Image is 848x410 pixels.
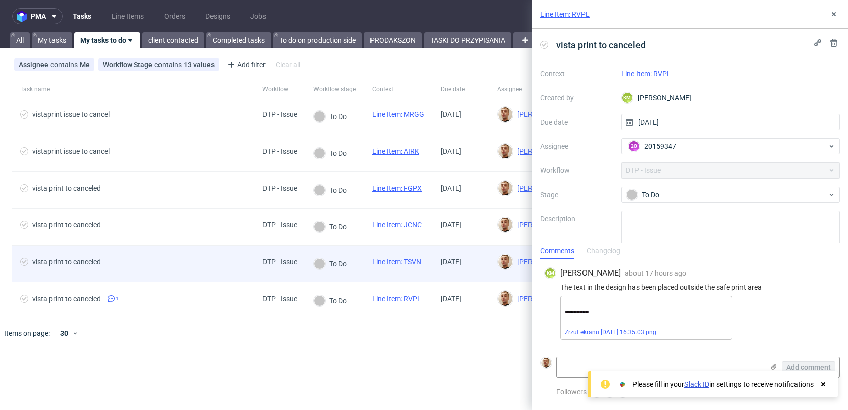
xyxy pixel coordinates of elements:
[262,110,297,119] div: DTP - Issue
[684,380,709,388] a: Slack ID
[513,184,571,192] span: [PERSON_NAME]
[184,61,215,69] div: 13 values
[441,85,481,94] span: Due date
[441,110,461,119] span: [DATE]
[632,379,814,389] div: Please fill in your in settings to receive notifications
[314,295,347,306] div: To Do
[372,110,425,119] a: Line Item: MRGG
[513,295,571,303] span: [PERSON_NAME]
[565,329,656,336] a: Zrzut ekranu [DATE] 16.35.03.png
[540,189,613,201] label: Stage
[544,283,836,291] div: The text in the design has been placed outside the safe print area
[622,93,632,103] figcaption: KM
[498,181,512,195] img: Bartłomiej Leśniczuk
[32,110,110,119] div: vistaprint issue to cancel
[545,268,555,278] figcaption: KM
[560,268,621,279] span: [PERSON_NAME]
[31,13,46,20] span: pma
[32,295,101,303] div: vista print to canceled
[441,184,461,192] span: [DATE]
[540,140,613,152] label: Assignee
[314,258,347,269] div: To Do
[364,32,422,48] a: PRODAKSZON
[513,110,571,119] span: [PERSON_NAME]
[158,8,191,24] a: Orders
[626,189,827,200] div: To Do
[540,164,613,177] label: Workflow
[644,141,676,151] span: 20159347
[12,8,63,24] button: pma
[32,221,101,229] div: vista print to canceled
[67,8,97,24] a: Tasks
[372,147,419,155] a: Line Item: AIRK
[441,295,461,303] span: [DATE]
[4,328,50,338] span: Items on page:
[105,8,150,24] a: Line Items
[424,32,511,48] a: TASKI DO PRZYPISANIA
[556,388,587,396] span: Followers
[540,243,574,259] div: Comments
[262,85,288,93] div: Workflow
[441,147,461,155] span: [DATE]
[199,8,236,24] a: Designs
[17,11,31,22] img: logo
[314,111,347,122] div: To Do
[498,107,512,122] img: Bartłomiej Leśniczuk
[20,85,246,94] span: Task name
[244,8,272,24] a: Jobs
[10,32,30,48] a: All
[262,184,297,192] div: DTP - Issue
[32,147,110,155] div: vistaprint issue to cancel
[441,258,461,266] span: [DATE]
[314,185,347,196] div: To Do
[262,295,297,303] div: DTP - Issue
[372,221,422,229] a: Line Item: JCNC
[372,295,421,303] a: Line Item: RVPL
[441,221,461,229] span: [DATE]
[274,57,302,72] div: Clear all
[540,9,590,19] a: Line Item: RVPL
[498,144,512,158] img: Bartłomiej Leśniczuk
[372,184,422,192] a: Line Item: FGPX
[629,141,639,151] figcaption: 20
[541,358,551,368] img: Bartłomiej Leśniczuk
[513,147,571,155] span: [PERSON_NAME]
[154,61,184,69] span: contains
[262,258,297,266] div: DTP - Issue
[540,92,613,104] label: Created by
[262,147,297,155] div: DTP - Issue
[540,213,613,257] label: Description
[262,221,297,229] div: DTP - Issue
[565,310,589,315] img: Zrzut ekranu 2025-10-8 o 16.35.03.png
[621,70,671,78] a: Line Item: RVPL
[116,295,119,303] span: 1
[513,221,571,229] span: [PERSON_NAME]
[142,32,204,48] a: client contacted
[32,184,101,192] div: vista print to canceled
[206,32,271,48] a: Completed tasks
[54,326,72,340] div: 30
[223,56,268,73] div: Add filter
[498,218,512,232] img: Bartłomiej Leśniczuk
[498,255,512,269] img: Bartłomiej Leśniczuk
[32,258,101,266] div: vista print to canceled
[540,116,613,128] label: Due date
[32,32,72,48] a: My tasks
[552,37,650,53] span: vista print to canceled
[587,243,620,259] div: Changelog
[103,61,154,69] span: Workflow Stage
[74,32,140,48] a: My tasks to do
[19,61,50,69] span: Assignee
[540,68,613,80] label: Context
[80,61,90,69] div: Me
[273,32,362,48] a: To do on production side
[497,85,522,93] div: Assignee
[617,379,627,389] img: Slack
[621,90,840,106] div: [PERSON_NAME]
[50,61,80,69] span: contains
[498,291,512,306] img: Bartłomiej Leśniczuk
[314,148,347,159] div: To Do
[625,269,686,277] span: about 17 hours ago
[313,85,356,93] div: Workflow stage
[314,221,347,232] div: To Do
